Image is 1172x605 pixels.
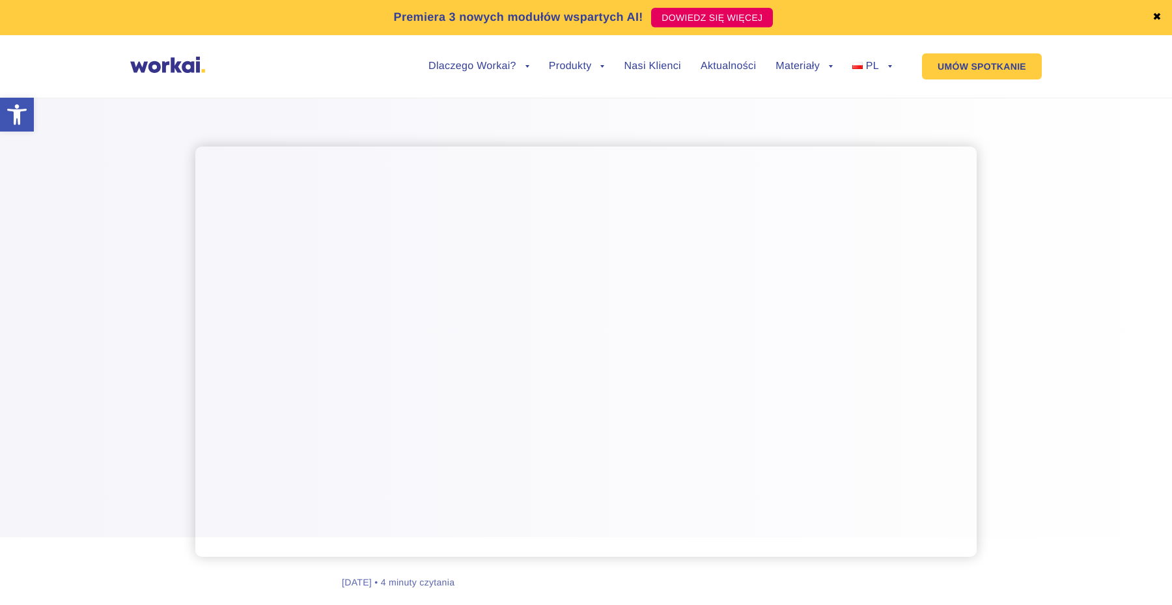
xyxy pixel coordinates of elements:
[342,576,454,589] div: [DATE] • 4 minuty czytania
[549,61,605,72] a: Produkty
[775,61,833,72] a: Materiały
[1152,12,1162,23] a: ✖
[866,61,879,72] span: PL
[195,147,977,557] img: remote work
[428,61,529,72] a: Dlaczego Workai?
[624,61,680,72] a: Nasi Klienci
[701,61,756,72] a: Aktualności
[852,61,892,72] a: PL
[922,53,1042,79] a: UMÓW SPOTKANIE
[394,8,643,26] p: Premiera 3 nowych modułów wspartych AI!
[651,8,773,27] a: DOWIEDZ SIĘ WIĘCEJ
